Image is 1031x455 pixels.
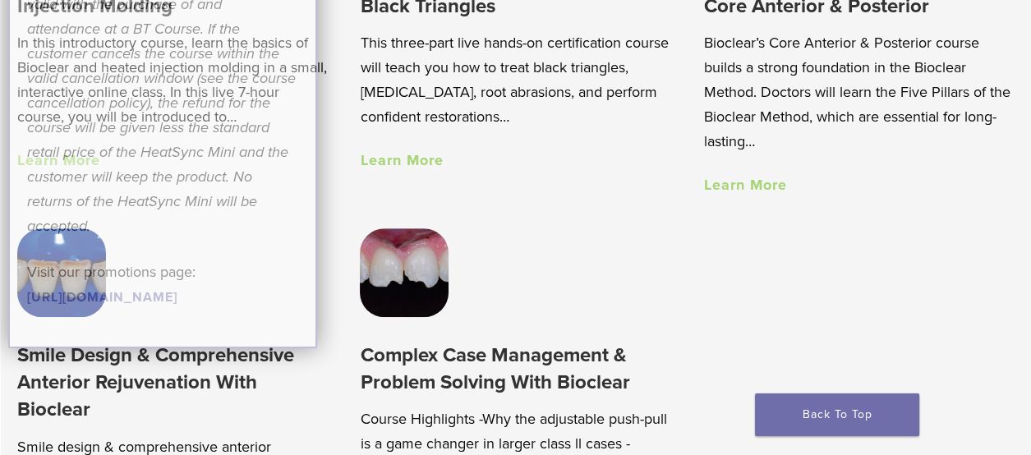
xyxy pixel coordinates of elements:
[360,30,670,129] p: This three-part live hands-on certification course will teach you how to treat black triangles, [...
[360,151,443,169] a: Learn More
[755,393,919,436] a: Back To Top
[703,30,1014,154] p: Bioclear’s Core Anterior & Posterior course builds a strong foundation in the Bioclear Method. Do...
[703,176,786,194] a: Learn More
[27,260,299,309] p: Visit our promotions page:
[360,342,670,397] h3: Complex Case Management & Problem Solving With Bioclear
[17,342,328,424] h3: Smile Design & Comprehensive Anterior Rejuvenation With Bioclear
[27,289,177,306] a: [URL][DOMAIN_NAME]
